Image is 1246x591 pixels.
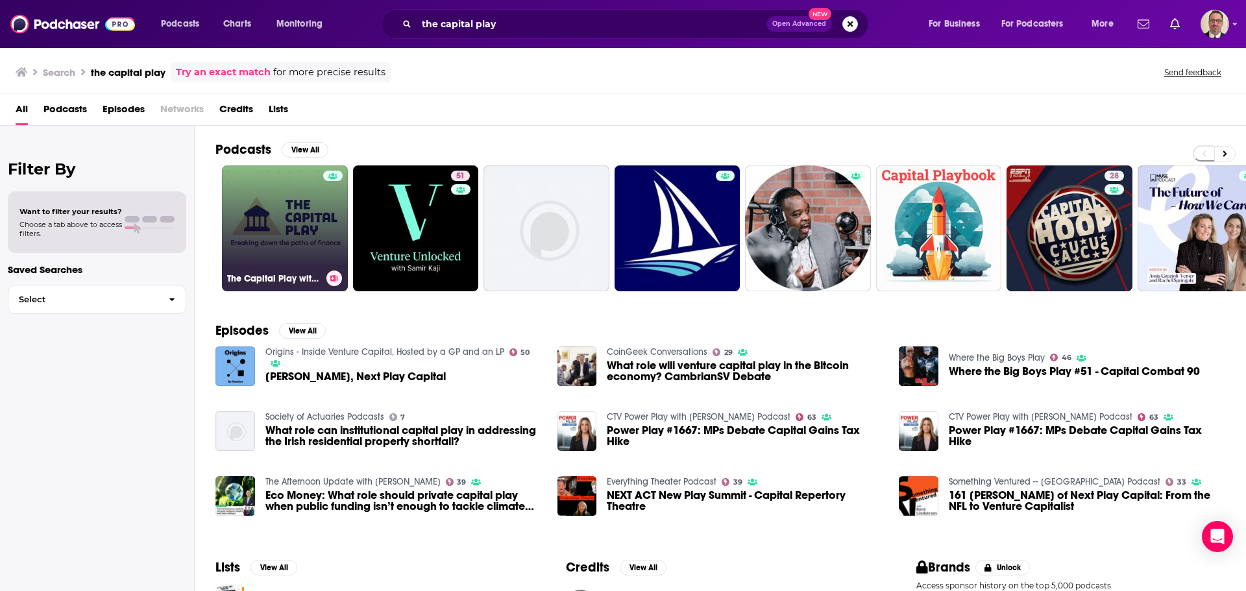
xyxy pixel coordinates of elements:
[215,141,328,158] a: PodcastsView All
[557,346,597,386] img: What role will venture capital play in the Bitcoin economy? CambrianSV Debate
[916,559,970,575] h2: Brands
[949,352,1045,363] a: Where the Big Boys Play
[607,425,883,447] span: Power Play #1667: MPs Debate Capital Gains Tax Hike
[353,165,479,291] a: 51
[607,411,790,422] a: CTV Power Play with Vassy Kapelos Podcast
[766,16,832,32] button: Open AdvancedNew
[722,478,742,486] a: 39
[899,476,938,516] img: 161 Ryan Nece of Next Play Capital: From the NFL to Venture Capitalist
[456,170,465,183] span: 51
[91,66,165,78] h3: the capital play
[265,346,504,357] a: Origins - Inside Venture Capital, Hosted by a GP and an LP
[269,99,288,125] a: Lists
[949,490,1225,512] a: 161 Ryan Nece of Next Play Capital: From the NFL to Venture Capitalist
[215,322,326,339] a: EpisodesView All
[103,99,145,125] a: Episodes
[19,220,122,238] span: Choose a tab above to access filters.
[916,581,1225,590] p: Access sponsor history on the top 5,000 podcasts.
[607,490,883,512] a: NEXT ACT New Play Summit - Capital Repertory Theatre
[949,476,1160,487] a: Something Ventured -- Silicon Valley Podcast
[222,165,348,291] a: The Capital Play with [PERSON_NAME]
[1166,478,1186,486] a: 33
[16,99,28,125] a: All
[8,285,186,314] button: Select
[557,476,597,516] img: NEXT ACT New Play Summit - Capital Repertory Theatre
[8,263,186,276] p: Saved Searches
[772,21,826,27] span: Open Advanced
[1201,10,1229,38] img: User Profile
[160,99,204,125] span: Networks
[899,346,938,386] img: Where the Big Boys Play #51 - Capital Combat 90
[724,350,733,356] span: 29
[215,322,269,339] h2: Episodes
[1201,10,1229,38] button: Show profile menu
[975,560,1031,575] button: Unlock
[796,413,816,421] a: 63
[265,411,384,422] a: Society of Actuaries Podcasts
[949,366,1200,377] span: Where the Big Boys Play #51 - Capital Combat 90
[10,12,135,36] a: Podchaser - Follow, Share and Rate Podcasts
[1177,479,1186,485] span: 33
[607,476,716,487] a: Everything Theater Podcast
[8,295,158,304] span: Select
[43,66,75,78] h3: Search
[215,346,255,386] img: Ryan Nece, Next Play Capital
[920,14,996,34] button: open menu
[267,14,339,34] button: open menu
[265,490,542,512] span: Eco Money: What role should private capital play when public funding isn’t enough to tackle clima...
[1110,170,1119,183] span: 28
[19,207,122,216] span: Want to filter your results?
[457,479,466,485] span: 39
[215,411,255,451] a: What role can institutional capital play in addressing the Irish residential property shortfall?
[265,425,542,447] span: What role can institutional capital play in addressing the Irish residential property shortfall?
[265,371,446,382] span: [PERSON_NAME], Next Play Capital
[176,65,271,80] a: Try an exact match
[265,476,441,487] a: The Afternoon Update with Lynlee Foo
[1201,10,1229,38] span: Logged in as PercPodcast
[1202,521,1233,552] div: Open Intercom Messenger
[400,415,405,420] span: 7
[1007,165,1132,291] a: 28
[215,14,259,34] a: Charts
[929,15,980,33] span: For Business
[809,8,832,20] span: New
[417,14,766,34] input: Search podcasts, credits, & more...
[557,411,597,451] a: Power Play #1667: MPs Debate Capital Gains Tax Hike
[607,360,883,382] a: What role will venture capital play in the Bitcoin economy? CambrianSV Debate
[566,559,609,575] h2: Credits
[1132,13,1154,35] a: Show notifications dropdown
[1092,15,1114,33] span: More
[607,346,707,357] a: CoinGeek Conversations
[219,99,253,125] a: Credits
[1001,15,1064,33] span: For Podcasters
[265,371,446,382] a: Ryan Nece, Next Play Capital
[215,141,271,158] h2: Podcasts
[520,350,530,356] span: 50
[43,99,87,125] a: Podcasts
[282,142,328,158] button: View All
[949,425,1225,447] span: Power Play #1667: MPs Debate Capital Gains Tax Hike
[451,171,470,181] a: 51
[733,479,742,485] span: 39
[389,413,406,421] a: 7
[215,559,297,575] a: ListsView All
[807,415,816,420] span: 63
[223,15,251,33] span: Charts
[1149,415,1158,420] span: 63
[566,559,666,575] a: CreditsView All
[8,160,186,178] h2: Filter By
[949,490,1225,512] span: 161 [PERSON_NAME] of Next Play Capital: From the NFL to Venture Capitalist
[1062,355,1071,361] span: 46
[227,273,321,284] h3: The Capital Play with [PERSON_NAME]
